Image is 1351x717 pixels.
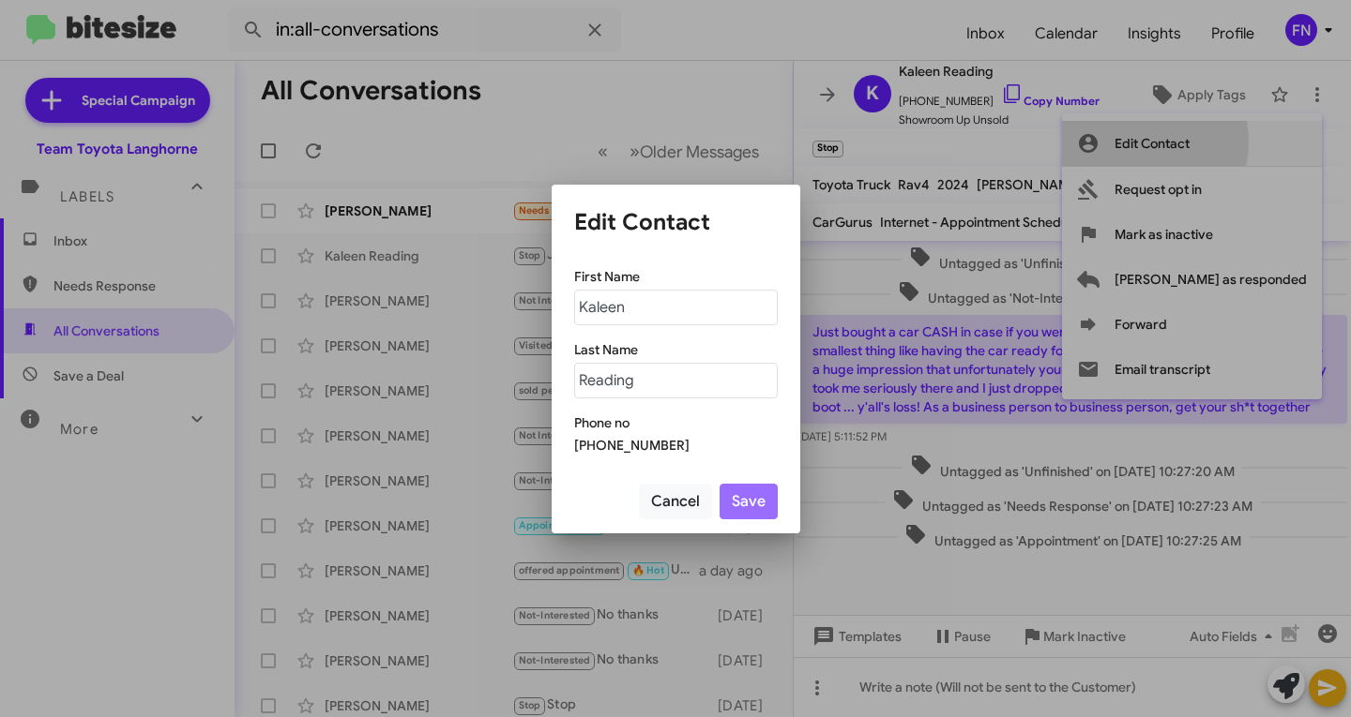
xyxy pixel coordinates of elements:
button: Cancel [639,484,712,519]
mat-label: Phone no [574,414,630,431]
mat-label: First Name [574,268,640,285]
input: Example: John [574,290,778,325]
mat-label: Last Name [574,341,638,358]
div: [PHONE_NUMBER] [574,436,778,455]
input: Example:Snow [574,363,778,398]
button: Save [720,484,778,519]
h1: Edit Contact [574,207,778,237]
